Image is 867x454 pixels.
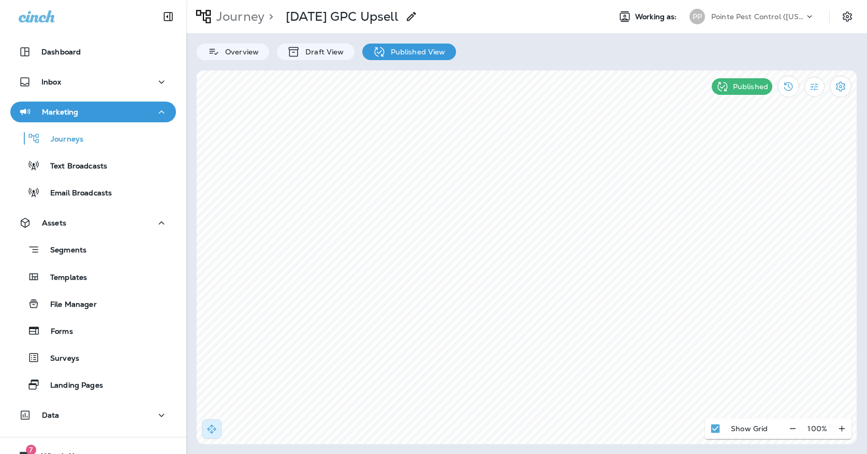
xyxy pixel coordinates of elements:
[10,293,176,315] button: File Manager
[40,327,73,337] p: Forms
[10,405,176,425] button: Data
[10,72,176,92] button: Inbox
[220,48,259,56] p: Overview
[41,78,61,86] p: Inbox
[40,189,112,198] p: Email Broadcasts
[10,320,176,342] button: Forms
[386,48,446,56] p: Published View
[40,273,87,283] p: Templates
[286,9,399,24] p: [DATE] GPC Upsell
[300,48,344,56] p: Draft View
[42,219,66,227] p: Assets
[838,7,857,26] button: Settings
[689,9,705,24] div: PP
[10,102,176,122] button: Marketing
[42,411,60,419] p: Data
[154,6,183,27] button: Collapse Sidebar
[10,154,176,176] button: Text Broadcasts
[733,82,768,91] p: Published
[40,300,97,310] p: File Manager
[10,238,176,261] button: Segments
[41,48,81,56] p: Dashboard
[711,12,804,21] p: Pointe Pest Control ([US_STATE])
[40,381,103,391] p: Landing Pages
[10,374,176,395] button: Landing Pages
[40,135,83,145] p: Journeys
[635,12,679,21] span: Working as:
[212,9,264,24] p: Journey
[40,354,79,364] p: Surveys
[777,76,799,97] button: View Changelog
[10,212,176,233] button: Assets
[804,77,825,97] button: Filter Statistics
[10,266,176,288] button: Templates
[286,9,399,24] div: Sept '25 GPC Upsell
[10,127,176,149] button: Journeys
[42,108,78,116] p: Marketing
[10,347,176,368] button: Surveys
[264,9,273,24] p: >
[40,246,86,256] p: Segments
[10,41,176,62] button: Dashboard
[10,181,176,203] button: Email Broadcasts
[731,424,768,433] p: Show Grid
[807,424,827,433] p: 100 %
[40,162,107,172] p: Text Broadcasts
[830,76,851,97] button: Settings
